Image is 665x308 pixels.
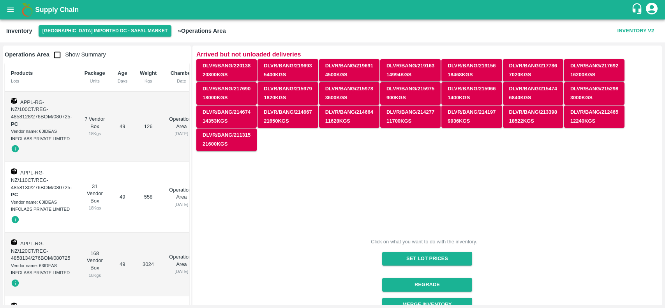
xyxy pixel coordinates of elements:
[11,199,72,213] div: Vendor name: 63IDEAS INFOLABS PRIVATE LIMITED
[169,253,194,268] p: Operations Area
[11,99,71,120] span: APPL-RG-NZ/100CT/REG-4858128/276BOM/080725
[382,252,472,266] button: Set Lot Prices
[49,51,106,58] span: Show Summary
[5,51,49,58] b: Operations Area
[258,59,318,82] button: DLVR/BANG/2196935400Kgs
[196,82,257,105] button: DLVR/BANG/21769018000Kgs
[11,262,72,276] div: Vendor name: 63IDEAS INFOLABS PRIVATE LIMITED
[196,106,257,128] button: DLVR/BANG/21467414353Kgs
[11,241,71,261] span: APPL-RG-NZ/120CT/REG-4858134/276BOM/080725
[140,70,157,76] b: Weight
[169,187,194,201] p: Operations Area
[11,192,18,197] strong: PC
[564,59,624,82] button: DLVR/BANG/21769216200Kgs
[503,82,563,105] button: DLVR/BANG/2154746840Kgs
[11,128,72,142] div: Vendor name: 63IDEAS INFOLABS PRIVATE LIMITED
[380,82,441,105] button: DLVR/BANG/215975900Kgs
[85,130,105,137] div: 18 Kgs
[319,59,379,82] button: DLVR/BANG/2196914500Kgs
[111,233,134,296] td: 49
[564,106,624,128] button: DLVR/BANG/21246512240Kgs
[85,70,105,76] b: Package
[258,82,318,105] button: DLVR/BANG/2159791820Kgs
[35,4,631,15] a: Supply Chain
[631,3,645,17] div: customer-support
[196,49,658,59] p: Arrived but not unloaded deliveries
[144,123,153,129] span: 126
[143,261,154,267] span: 3024
[6,28,32,34] b: Inventory
[196,59,257,82] button: DLVR/BANG/22013820800Kgs
[169,77,194,84] div: Date
[85,272,105,279] div: 18 Kgs
[196,128,257,151] button: DLVR/BANG/21131521600Kgs
[380,106,441,128] button: DLVR/BANG/21427711700Kgs
[11,70,33,76] b: Products
[111,92,134,162] td: 49
[178,28,226,34] b: » Operations Area
[35,6,79,14] b: Supply Chain
[11,239,17,245] img: box
[169,268,194,275] div: [DATE]
[503,59,563,82] button: DLVR/BANG/2177867020Kgs
[503,106,563,128] button: DLVR/BANG/21339818522Kgs
[85,77,105,84] div: Units
[169,130,194,137] div: [DATE]
[11,170,71,190] span: APPL-RG-NZ/110CT/REG-4858130/276BOM/080725
[169,201,194,208] div: [DATE]
[19,2,35,18] img: logo
[371,238,477,246] div: Click on what you want to do with the inventory.
[85,204,105,211] div: 18 Kgs
[111,162,134,233] td: 49
[39,25,172,37] button: Select DC
[319,82,379,105] button: DLVR/BANG/2159783600Kgs
[118,77,127,84] div: Days
[319,106,379,128] button: DLVR/BANG/21466411628Kgs
[11,77,72,84] div: Lots
[140,77,157,84] div: Kgs
[85,116,105,137] div: 7 Vendor Box
[11,121,18,127] strong: PC
[171,70,192,76] b: Chamber
[85,183,105,212] div: 31 Vendor Box
[118,70,127,76] b: Age
[2,1,19,19] button: open drawer
[144,194,153,200] span: 558
[11,114,72,127] span: -
[564,82,624,105] button: DLVR/BANG/2152983000Kgs
[380,59,441,82] button: DLVR/BANG/21916314994Kgs
[614,24,657,38] button: Inventory V2
[382,278,472,292] button: Regrade
[258,106,318,128] button: DLVR/BANG/21466721650Kgs
[169,116,194,130] p: Operations Area
[11,168,17,174] img: box
[441,59,502,82] button: DLVR/BANG/21915618468Kgs
[11,98,17,104] img: box
[441,82,502,105] button: DLVR/BANG/2159661400Kgs
[85,250,105,279] div: 168 Vendor Box
[645,2,659,18] div: account of current user
[441,106,502,128] button: DLVR/BANG/2141979936Kgs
